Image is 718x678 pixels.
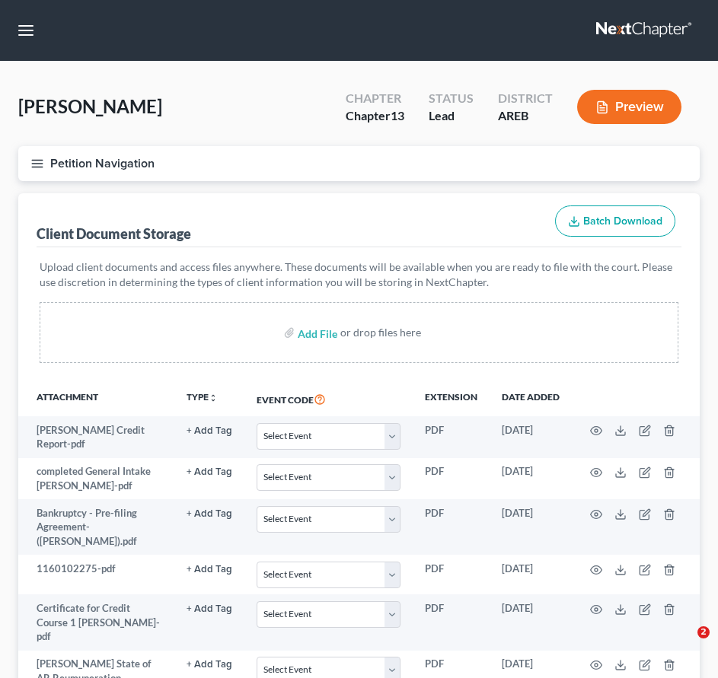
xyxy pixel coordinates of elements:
[429,90,474,107] div: Status
[187,464,232,479] a: + Add Tag
[187,423,232,438] a: + Add Tag
[346,90,404,107] div: Chapter
[187,562,232,576] a: + Add Tag
[346,107,404,125] div: Chapter
[498,107,553,125] div: AREB
[391,108,404,123] span: 13
[187,393,218,403] button: TYPEunfold_more
[413,594,490,650] td: PDF
[187,509,232,519] button: + Add Tag
[697,626,710,638] span: 2
[187,506,232,520] a: + Add Tag
[18,594,174,650] td: Certificate for Credit Course 1 [PERSON_NAME]-pdf
[340,325,421,340] div: or drop files here
[490,458,572,500] td: [DATE]
[18,95,162,117] span: [PERSON_NAME]
[413,458,490,500] td: PDF
[18,146,700,181] button: Petition Navigation
[187,426,232,436] button: + Add Tag
[18,416,174,458] td: [PERSON_NAME] Credit Report-pdf
[244,381,413,416] th: Event Code
[18,555,174,594] td: 1160102275-pdf
[413,416,490,458] td: PDF
[187,660,232,670] button: + Add Tag
[209,393,218,403] i: unfold_more
[37,224,191,243] div: Client Document Storage
[583,215,662,228] span: Batch Download
[490,499,572,555] td: [DATE]
[666,626,703,663] iframe: Intercom live chat
[187,601,232,616] a: + Add Tag
[18,499,174,555] td: Bankruptcy - Pre-filing Agreement- ([PERSON_NAME]).pdf
[429,107,474,125] div: Lead
[413,499,490,555] td: PDF
[498,90,553,107] div: District
[577,90,681,124] button: Preview
[18,458,174,500] td: completed General Intake [PERSON_NAME]-pdf
[413,381,490,416] th: Extension
[490,555,572,594] td: [DATE]
[40,259,678,290] p: Upload client documents and access files anywhere. These documents will be available when you are...
[413,555,490,594] td: PDF
[555,205,675,237] button: Batch Download
[490,416,572,458] td: [DATE]
[187,657,232,671] a: + Add Tag
[187,565,232,575] button: + Add Tag
[490,594,572,650] td: [DATE]
[187,604,232,614] button: + Add Tag
[187,467,232,477] button: + Add Tag
[490,381,572,416] th: Date added
[18,381,174,416] th: Attachment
